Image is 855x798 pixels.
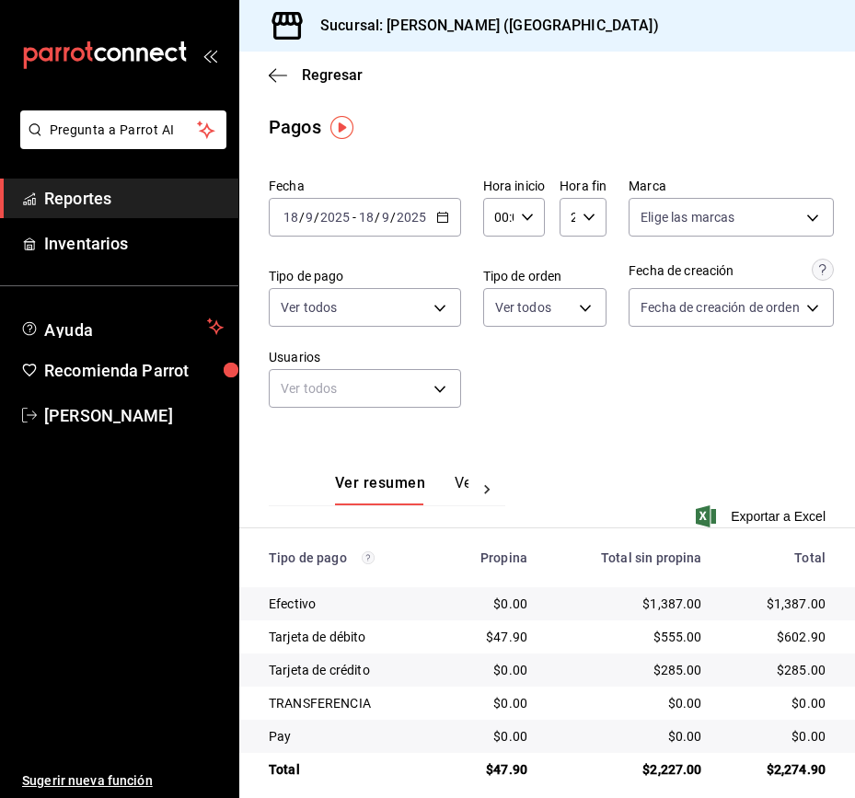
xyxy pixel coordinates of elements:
div: $0.00 [732,727,826,746]
span: - [352,210,356,225]
div: $602.90 [732,628,826,646]
span: / [314,210,319,225]
div: Total [732,550,826,565]
span: Fecha de creación de orden [641,298,799,317]
button: Ver pagos [455,474,524,505]
div: $2,227.00 [557,760,701,779]
div: Propina [455,550,527,565]
span: Sugerir nueva función [22,771,224,791]
div: Efectivo [269,595,425,613]
input: -- [305,210,314,225]
div: $2,274.90 [732,760,826,779]
label: Usuarios [269,351,461,364]
span: Recomienda Parrot [44,358,224,383]
button: Pregunta a Parrot AI [20,110,226,149]
button: Regresar [269,66,363,84]
div: $1,387.00 [557,595,701,613]
input: -- [381,210,390,225]
div: Tipo de pago [269,550,425,565]
span: / [390,210,396,225]
span: Elige las marcas [641,208,734,226]
div: navigation tabs [335,474,468,505]
div: Pagos [269,113,321,141]
span: [PERSON_NAME] [44,403,224,428]
label: Tipo de pago [269,270,461,283]
div: $285.00 [557,661,701,679]
input: -- [283,210,299,225]
span: Ver todos [281,298,337,317]
div: Ver todos [269,369,461,408]
label: Hora inicio [483,179,545,192]
input: -- [358,210,375,225]
div: $0.00 [557,727,701,746]
label: Hora fin [560,179,607,192]
span: Regresar [302,66,363,84]
input: ---- [319,210,351,225]
h3: Sucursal: [PERSON_NAME] ([GEOGRAPHIC_DATA]) [306,15,659,37]
input: ---- [396,210,427,225]
label: Marca [629,179,833,192]
div: $555.00 [557,628,701,646]
div: $0.00 [557,694,701,712]
span: Inventarios [44,231,224,256]
div: Fecha de creación [629,261,734,281]
div: $47.90 [455,760,527,779]
div: $0.00 [455,661,527,679]
span: Reportes [44,186,224,211]
button: Ver resumen [335,474,425,505]
span: / [299,210,305,225]
div: $0.00 [732,694,826,712]
img: Tooltip marker [330,116,353,139]
div: Total sin propina [557,550,701,565]
button: Exportar a Excel [699,505,826,527]
button: open_drawer_menu [202,48,217,63]
a: Pregunta a Parrot AI [13,133,226,153]
label: Tipo de orden [483,270,607,283]
div: $1,387.00 [732,595,826,613]
span: Pregunta a Parrot AI [50,121,198,140]
div: Total [269,760,425,779]
div: Tarjeta de crédito [269,661,425,679]
div: $0.00 [455,694,527,712]
label: Fecha [269,179,461,192]
span: Ver todos [495,298,551,317]
div: $0.00 [455,595,527,613]
div: Tarjeta de débito [269,628,425,646]
div: Pay [269,727,425,746]
span: Ayuda [44,316,200,338]
div: $0.00 [455,727,527,746]
div: $285.00 [732,661,826,679]
svg: Los pagos realizados con Pay y otras terminales son montos brutos. [362,551,375,564]
div: TRANSFERENCIA [269,694,425,712]
div: $47.90 [455,628,527,646]
span: / [375,210,380,225]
